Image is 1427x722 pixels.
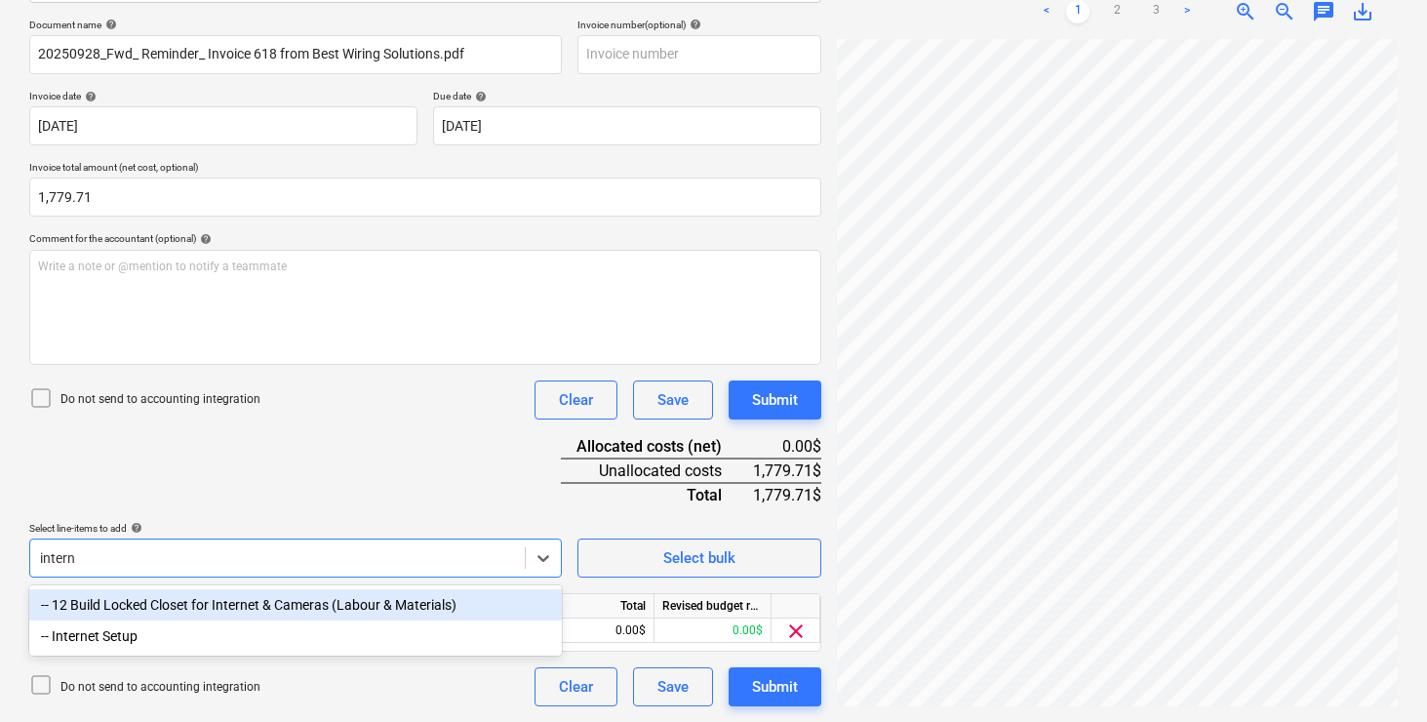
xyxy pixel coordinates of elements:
[127,522,142,534] span: help
[60,679,260,696] p: Do not send to accounting integration
[29,522,562,535] div: Select line-items to add
[60,391,260,408] p: Do not send to accounting integration
[101,19,117,30] span: help
[633,381,713,420] button: Save
[577,539,821,578] button: Select bulk
[29,90,417,102] div: Invoice date
[537,619,654,643] div: 0.00$
[559,674,593,700] div: Clear
[657,674,689,700] div: Save
[753,459,821,483] div: 1,779.71$
[561,483,753,506] div: Total
[686,19,701,30] span: help
[29,621,562,652] div: -- Internet Setup
[433,90,821,102] div: Due date
[752,387,798,413] div: Submit
[561,459,753,483] div: Unallocated costs
[471,91,487,102] span: help
[29,232,821,245] div: Comment for the accountant (optional)
[535,381,617,420] button: Clear
[559,387,593,413] div: Clear
[654,594,772,619] div: Revised budget remaining
[29,35,562,74] input: Document name
[196,233,212,245] span: help
[663,545,735,571] div: Select bulk
[537,594,654,619] div: Total
[29,589,562,621] div: -- 12 Build Locked Closet for Internet & Cameras (Labour & Materials)
[753,435,821,459] div: 0.00$
[577,35,821,74] input: Invoice number
[729,667,821,706] button: Submit
[535,667,617,706] button: Clear
[657,387,689,413] div: Save
[654,619,772,643] div: 0.00$
[81,91,97,102] span: help
[753,483,821,506] div: 1,779.71$
[29,19,562,31] div: Document name
[577,19,821,31] div: Invoice number (optional)
[633,667,713,706] button: Save
[433,106,821,145] input: Due date not specified
[29,161,821,178] p: Invoice total amount (net cost, optional)
[784,620,808,643] span: clear
[29,178,821,217] input: Invoice total amount (net cost, optional)
[752,674,798,700] div: Submit
[561,435,753,459] div: Allocated costs (net)
[29,106,417,145] input: Invoice date not specified
[1329,628,1427,722] iframe: Chat Widget
[729,381,821,420] button: Submit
